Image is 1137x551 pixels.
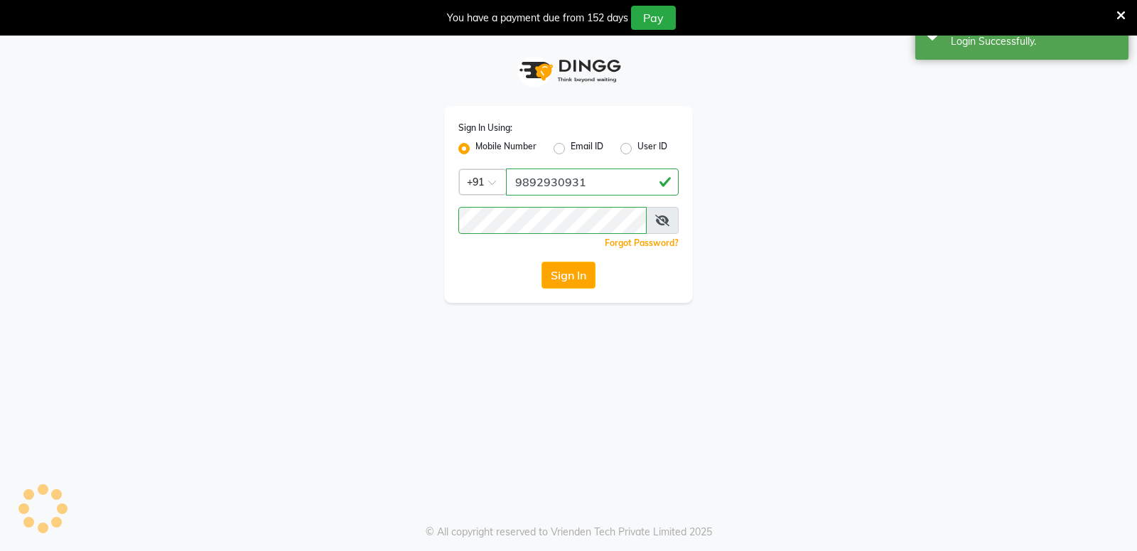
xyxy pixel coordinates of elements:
div: You have a payment due from 152 days [447,11,628,26]
input: Username [506,168,679,196]
label: Mobile Number [475,140,537,157]
label: User ID [637,140,667,157]
div: Login Successfully. [951,34,1118,49]
button: Pay [631,6,676,30]
input: Username [458,207,647,234]
label: Sign In Using: [458,122,512,134]
a: Forgot Password? [605,237,679,248]
label: Email ID [571,140,603,157]
img: logo1.svg [512,50,625,92]
button: Sign In [541,262,596,289]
